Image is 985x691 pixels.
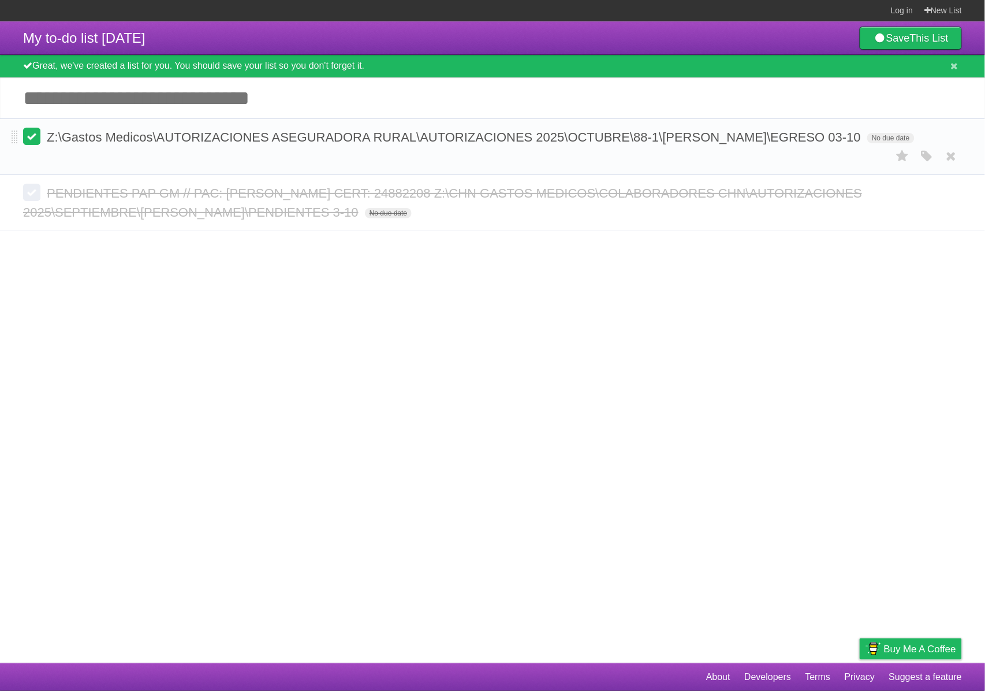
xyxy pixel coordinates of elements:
[805,666,831,688] a: Terms
[706,666,730,688] a: About
[865,639,881,659] img: Buy me a coffee
[867,133,914,143] span: No due date
[744,666,791,688] a: Developers
[365,208,412,218] span: No due date
[845,666,875,688] a: Privacy
[47,130,864,144] span: Z:\Gastos Medicos\AUTORIZACIONES ASEGURADORA RURAL\AUTORIZACIONES 2025\OCTUBRE\88-1\[PERSON_NAME]...
[889,666,962,688] a: Suggest a feature
[910,32,949,44] b: This List
[884,639,956,659] span: Buy me a coffee
[860,27,962,50] a: SaveThis List
[23,30,145,46] span: My to-do list [DATE]
[860,638,962,660] a: Buy me a coffee
[23,186,862,220] span: PENDIENTES PAP GM // PAC: [PERSON_NAME] CERT: 24882208 Z:\CHN GASTOS MEDICOS\COLABORADORES CHN\AU...
[891,147,913,166] label: Star task
[23,128,40,145] label: Done
[23,184,40,201] label: Done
